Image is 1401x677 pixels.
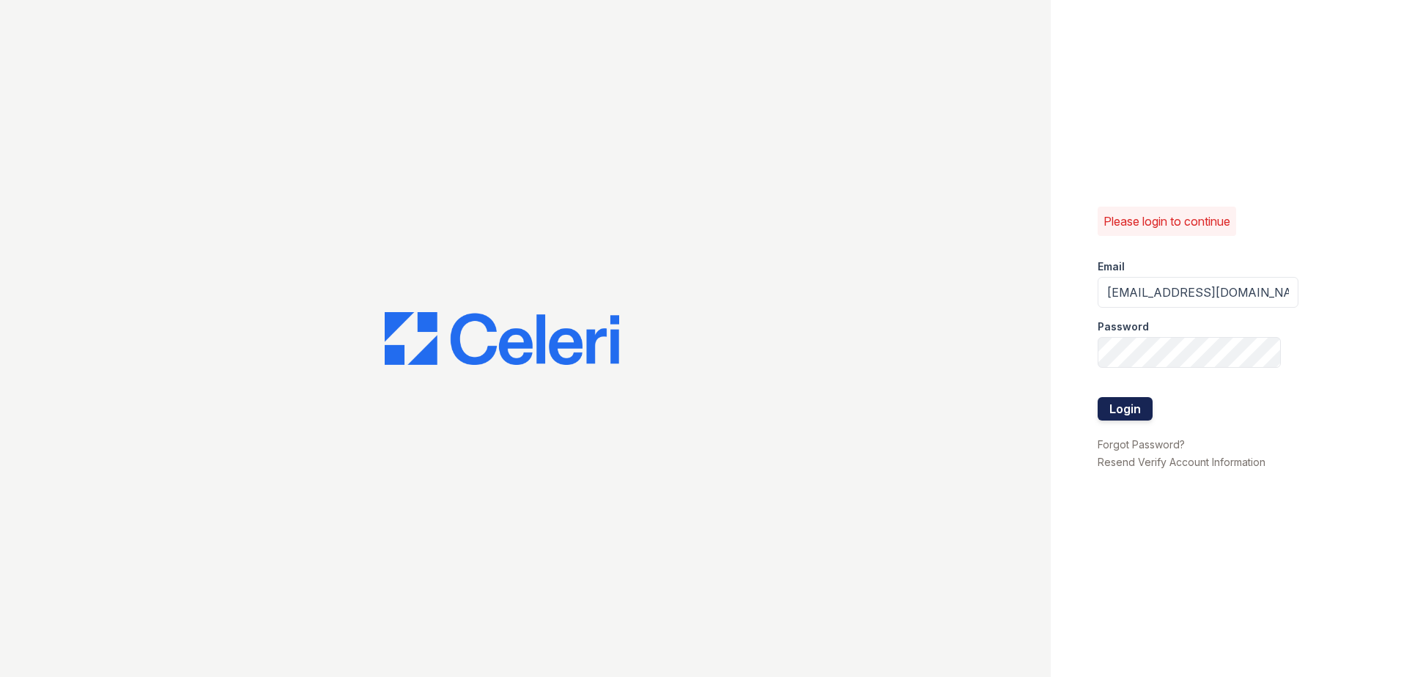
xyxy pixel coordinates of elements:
[1098,319,1149,334] label: Password
[385,312,619,365] img: CE_Logo_Blue-a8612792a0a2168367f1c8372b55b34899dd931a85d93a1a3d3e32e68fde9ad4.png
[1098,397,1153,421] button: Login
[1098,259,1125,274] label: Email
[1098,438,1185,451] a: Forgot Password?
[1098,456,1265,468] a: Resend Verify Account Information
[1104,212,1230,230] p: Please login to continue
